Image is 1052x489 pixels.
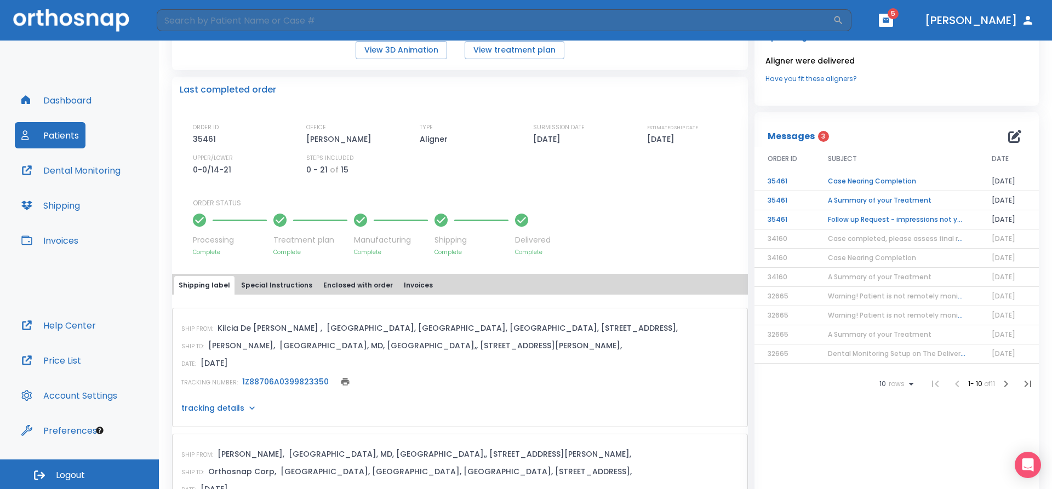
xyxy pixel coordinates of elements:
span: 1 - 10 [968,379,984,388]
p: [GEOGRAPHIC_DATA], MD, [GEOGRAPHIC_DATA],, [STREET_ADDRESS][PERSON_NAME], [279,339,622,352]
a: Have you fit these aligners? [765,74,1028,84]
span: of 11 [984,379,995,388]
span: 34160 [768,272,787,281]
p: OFFICE [306,123,326,133]
p: Shipping [434,234,508,246]
p: [DATE] [533,133,564,146]
p: SUBMISSION DATE [533,123,585,133]
p: Aligner [420,133,451,146]
p: [PERSON_NAME], [218,447,284,461]
p: Complete [515,248,551,256]
span: Warning! Patient is not remotely monitored [828,291,976,301]
span: [DATE] [992,291,1015,301]
span: 34160 [768,253,787,262]
p: SHIP TO: [181,468,204,478]
span: 34160 [768,234,787,243]
p: 35461 [193,133,220,146]
p: Manufacturing [354,234,428,246]
p: DATE: [181,359,196,369]
button: Account Settings [15,382,124,409]
td: A Summary of your Treatment [815,191,979,210]
span: 32665 [768,349,788,358]
td: [DATE] [979,172,1039,191]
button: Invoices [15,227,85,254]
p: [GEOGRAPHIC_DATA], [GEOGRAPHIC_DATA], [GEOGRAPHIC_DATA], [STREET_ADDRESS], [281,465,632,478]
span: [DATE] [992,349,1015,358]
span: [DATE] [992,330,1015,339]
p: SHIP TO: [181,342,204,352]
p: Processing [193,234,267,246]
p: ORDER ID [193,123,219,133]
button: Patients [15,122,85,148]
button: Dental Monitoring [15,157,127,183]
span: 32665 [768,291,788,301]
p: TYPE [420,123,433,133]
p: [PERSON_NAME], [208,339,275,352]
button: print [338,374,353,389]
p: ORDER STATUS [193,198,740,208]
span: [DATE] [992,272,1015,281]
td: [DATE] [979,191,1039,210]
span: DATE [992,154,1009,164]
span: 5 [888,8,899,19]
p: Complete [193,248,267,256]
button: Dashboard [15,87,98,113]
button: Preferences [15,417,104,444]
p: 0-0/14-21 [193,163,235,176]
span: A Summary of your Treatment [828,330,931,339]
span: 3 [818,131,829,142]
p: TRACKING NUMBER: [181,378,238,388]
p: Orthosnap Corp, [208,465,276,478]
button: Enclosed with order [319,276,397,295]
td: 35461 [754,172,815,191]
td: [DATE] [979,210,1039,229]
button: Invoices [399,276,437,295]
p: STEPS INCLUDED [306,153,353,163]
button: Help Center [15,312,102,338]
div: tabs [174,276,746,295]
input: Search by Patient Name or Case # [157,9,833,31]
p: tracking details [181,402,244,413]
button: View 3D Animation [356,41,447,59]
p: [GEOGRAPHIC_DATA], [GEOGRAPHIC_DATA], [GEOGRAPHIC_DATA], [STREET_ADDRESS], [327,321,678,335]
button: [PERSON_NAME] [921,10,1039,30]
button: Price List [15,347,88,373]
p: Complete [273,248,347,256]
span: 32665 [768,310,788,320]
span: Case Nearing Completion [828,253,916,262]
button: View treatment plan [465,41,564,59]
span: rows [886,380,905,388]
p: [GEOGRAPHIC_DATA], MD, [GEOGRAPHIC_DATA],, [STREET_ADDRESS][PERSON_NAME], [289,447,631,461]
p: 15 [341,163,348,176]
a: Shipping [15,192,87,218]
p: Treatment plan [273,234,347,246]
p: Delivered [515,234,551,246]
span: Warning! Patient is not remotely monitored [828,310,976,320]
span: [DATE] [992,310,1015,320]
p: SHIP FROM: [181,324,213,334]
span: 10 [879,380,886,388]
p: ESTIMATED SHIP DATE [647,123,698,133]
p: [DATE] [201,356,228,370]
span: ORDER ID [768,154,797,164]
span: SUBJECT [828,154,857,164]
a: 1Z88706A0399823350 [242,376,329,387]
p: [PERSON_NAME] [306,133,375,146]
td: 35461 [754,210,815,229]
p: UPPER/LOWER [193,153,233,163]
span: A Summary of your Treatment [828,272,931,281]
p: of [330,163,339,176]
button: Shipping label [174,276,235,295]
p: [DATE] [647,133,678,146]
td: Case Nearing Completion [815,172,979,191]
td: 35461 [754,191,815,210]
p: SHIP FROM: [181,450,213,460]
div: Open Intercom Messenger [1015,452,1041,478]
